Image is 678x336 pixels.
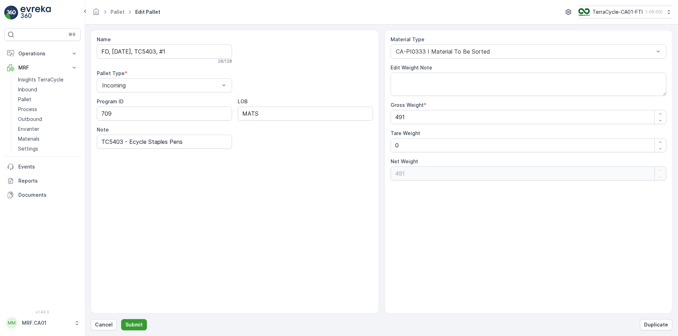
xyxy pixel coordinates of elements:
[6,317,17,329] div: MM
[22,319,71,326] p: MRF.CA01
[4,160,81,174] a: Events
[18,64,66,71] p: MRF
[97,127,109,133] label: Note
[125,321,143,328] p: Submit
[593,8,643,16] p: TerraCycle-CA01-FTI
[15,85,81,94] a: Inbound
[18,177,78,184] p: Reports
[18,76,64,83] p: Insights TerraCycle
[4,61,81,75] button: MRF
[391,36,424,42] label: Material Type
[391,158,418,164] label: Net Weight
[18,145,38,152] p: Settings
[640,319,672,330] button: Duplicate
[578,6,672,18] button: TerraCycle-CA01-FTI(-05:00)
[15,144,81,154] a: Settings
[4,6,18,20] img: logo
[4,47,81,61] button: Operations
[18,191,78,198] p: Documents
[578,8,590,16] img: TC_BVHiTW6.png
[15,114,81,124] a: Outbound
[97,36,111,42] label: Name
[111,9,125,15] a: Pallet
[91,319,117,330] button: Cancel
[18,106,37,113] p: Process
[391,130,420,136] label: Tare Weight
[15,124,81,134] a: Envanter
[18,163,78,170] p: Events
[646,9,662,15] p: ( -05:00 )
[238,98,248,104] label: LOB
[18,86,37,93] p: Inbound
[18,126,39,133] p: Envanter
[15,104,81,114] a: Process
[4,188,81,202] a: Documents
[121,319,147,330] button: Submit
[4,310,81,314] span: v 1.49.0
[18,116,42,123] p: Outbound
[15,75,81,85] a: Insights TerraCycle
[218,59,232,64] p: 28 / 128
[18,50,66,57] p: Operations
[4,174,81,188] a: Reports
[391,102,424,108] label: Gross Weight
[15,94,81,104] a: Pallet
[69,32,76,37] p: ⌘B
[15,134,81,144] a: Materials
[4,316,81,330] button: MMMRF.CA01
[95,321,113,328] p: Cancel
[20,6,51,20] img: logo_light-DOdMpM7g.png
[97,70,125,76] label: Pallet Type
[391,65,432,71] label: Edit Weight Note
[18,96,31,103] p: Pallet
[134,8,162,16] span: Edit Pallet
[644,321,668,328] p: Duplicate
[97,98,124,104] label: Program ID
[92,11,100,17] a: Homepage
[18,135,40,142] p: Materials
